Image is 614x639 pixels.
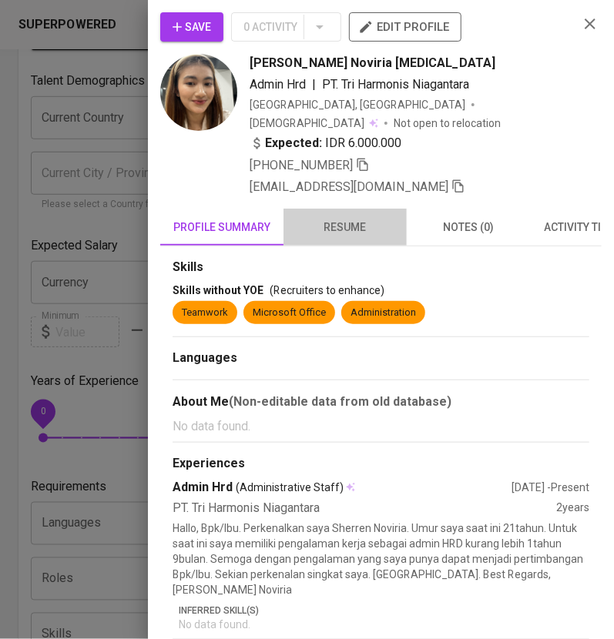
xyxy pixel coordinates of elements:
[250,97,465,112] div: [GEOGRAPHIC_DATA], [GEOGRAPHIC_DATA]
[173,259,589,276] div: Skills
[270,284,384,296] span: (Recruiters to enhance)
[173,18,211,37] span: Save
[179,617,589,633] p: No data found.
[351,306,416,320] div: Administration
[349,12,461,42] button: edit profile
[179,604,589,617] p: Inferred Skill(s)
[173,500,556,517] div: PT. Tri Harmonis Niagantara
[173,284,263,296] span: Skills without YOE
[250,115,367,131] span: [DEMOGRAPHIC_DATA]
[182,306,228,320] div: Teamwork
[173,417,589,436] p: No data found.
[169,218,274,237] span: profile summary
[236,480,344,495] span: (Administrative Staff)
[361,17,449,37] span: edit profile
[160,54,237,131] img: 2aa7a45120c1bd2c098cc3b164cc3a8b.jpeg
[512,480,589,495] div: [DATE] - Present
[250,179,448,194] span: [EMAIL_ADDRESS][DOMAIN_NAME]
[173,350,589,367] div: Languages
[322,77,469,92] span: PT. Tri Harmonis Niagantara
[265,134,322,152] b: Expected:
[312,75,316,94] span: |
[173,393,589,411] div: About Me
[556,500,589,517] div: 2 years
[229,394,451,409] b: (Non-editable data from old database)
[173,520,589,597] p: Hallo, Bpk/Ibu. Perkenalkan saya Sherren Noviria. Umur saya saat ini 21tahun. Untuk saat ini saya...
[250,158,353,172] span: [PHONE_NUMBER]
[250,77,306,92] span: Admin Hrd
[173,455,589,473] div: Experiences
[173,479,512,497] div: Admin Hrd
[253,306,326,320] div: Microsoft Office
[160,12,223,42] button: Save
[394,115,501,131] p: Not open to relocation
[250,134,401,152] div: IDR 6.000.000
[416,218,521,237] span: notes (0)
[250,54,495,72] span: [PERSON_NAME] Noviria [MEDICAL_DATA]
[349,20,461,32] a: edit profile
[293,218,398,237] span: resume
